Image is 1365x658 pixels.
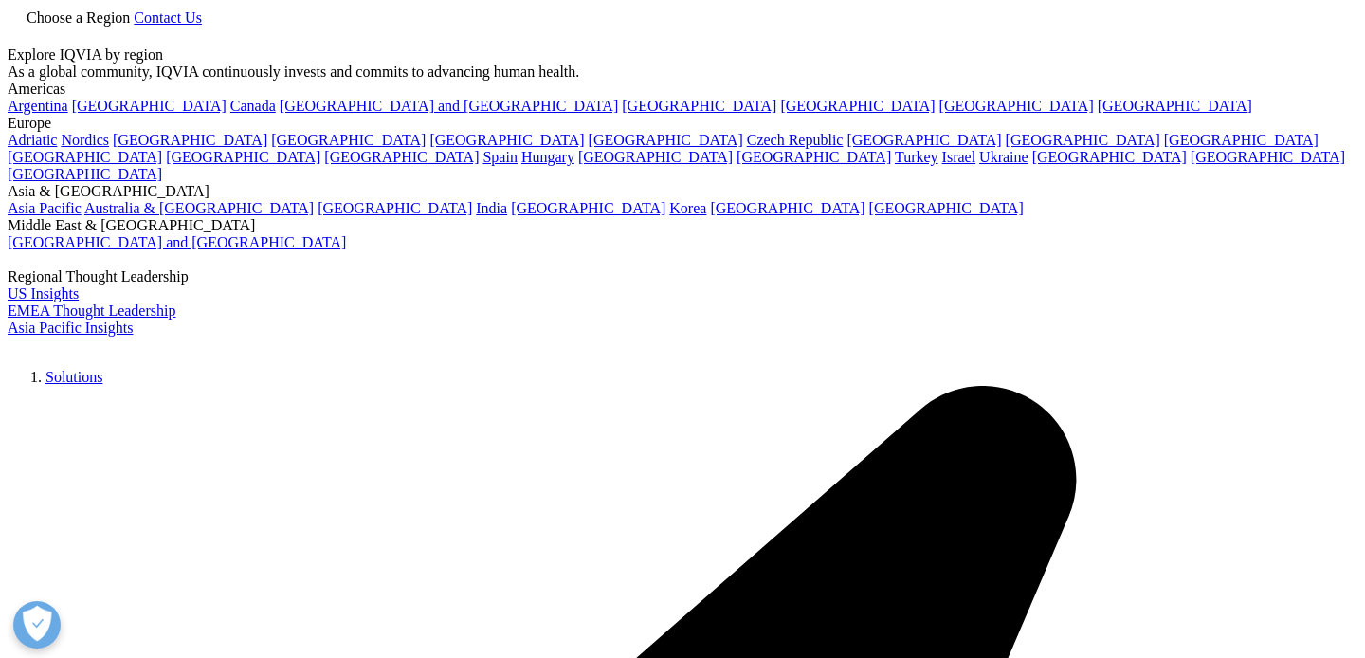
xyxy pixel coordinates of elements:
[280,98,618,114] a: [GEOGRAPHIC_DATA] and [GEOGRAPHIC_DATA]
[8,320,133,336] a: Asia Pacific Insights
[8,115,1357,132] div: Europe
[578,149,733,165] a: [GEOGRAPHIC_DATA]
[939,98,1094,114] a: [GEOGRAPHIC_DATA]
[8,46,1357,64] div: Explore IQVIA by region
[8,166,162,182] a: [GEOGRAPHIC_DATA]
[521,149,574,165] a: Hungary
[8,234,346,250] a: [GEOGRAPHIC_DATA] and [GEOGRAPHIC_DATA]
[979,149,1028,165] a: Ukraine
[737,149,891,165] a: [GEOGRAPHIC_DATA]
[230,98,276,114] a: Canada
[72,98,227,114] a: [GEOGRAPHIC_DATA]
[1006,132,1160,148] a: [GEOGRAPHIC_DATA]
[8,302,175,319] a: EMEA Thought Leadership
[1164,132,1319,148] a: [GEOGRAPHIC_DATA]
[476,200,507,216] a: India
[8,149,162,165] a: [GEOGRAPHIC_DATA]
[846,132,1001,148] a: [GEOGRAPHIC_DATA]
[482,149,517,165] a: Spain
[8,132,57,148] a: Adriatic
[166,149,320,165] a: [GEOGRAPHIC_DATA]
[318,200,472,216] a: [GEOGRAPHIC_DATA]
[8,268,1357,285] div: Regional Thought Leadership
[780,98,935,114] a: [GEOGRAPHIC_DATA]
[710,200,864,216] a: [GEOGRAPHIC_DATA]
[45,369,102,385] a: Solutions
[895,149,938,165] a: Turkey
[8,217,1357,234] div: Middle East & [GEOGRAPHIC_DATA]
[8,98,68,114] a: Argentina
[61,132,109,148] a: Nordics
[8,64,1357,81] div: As a global community, IQVIA continuously invests and commits to advancing human health.
[13,601,61,649] button: Open Preferences
[669,200,706,216] a: Korea
[942,149,976,165] a: Israel
[8,81,1357,98] div: Americas
[8,200,82,216] a: Asia Pacific
[429,132,584,148] a: [GEOGRAPHIC_DATA]
[622,98,776,114] a: [GEOGRAPHIC_DATA]
[134,9,202,26] a: Contact Us
[271,132,426,148] a: [GEOGRAPHIC_DATA]
[8,183,1357,200] div: Asia & [GEOGRAPHIC_DATA]
[84,200,314,216] a: Australia & [GEOGRAPHIC_DATA]
[1098,98,1252,114] a: [GEOGRAPHIC_DATA]
[1191,149,1345,165] a: [GEOGRAPHIC_DATA]
[869,200,1024,216] a: [GEOGRAPHIC_DATA]
[747,132,844,148] a: Czech Republic
[589,132,743,148] a: [GEOGRAPHIC_DATA]
[511,200,665,216] a: [GEOGRAPHIC_DATA]
[113,132,267,148] a: [GEOGRAPHIC_DATA]
[1032,149,1187,165] a: [GEOGRAPHIC_DATA]
[8,285,79,302] a: US Insights
[324,149,479,165] a: [GEOGRAPHIC_DATA]
[27,9,130,26] span: Choose a Region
